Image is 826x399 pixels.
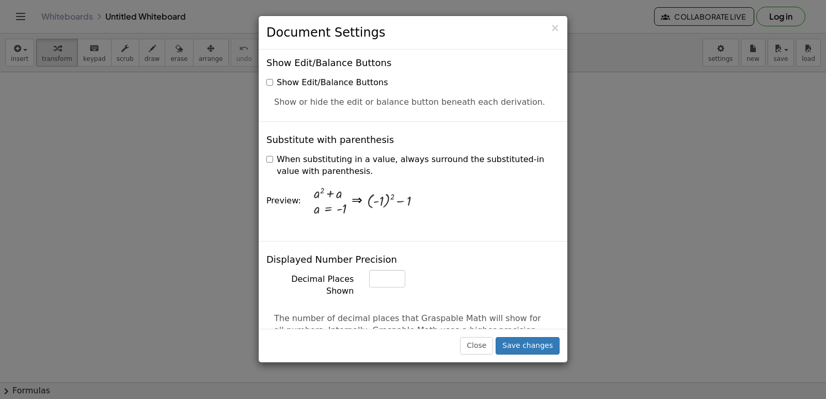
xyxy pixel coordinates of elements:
[266,77,388,89] label: Show Edit/Balance Buttons
[266,24,560,41] h3: Document Settings
[266,156,273,163] input: When substituting in a value, always surround the substituted-in value with parenthesis.
[550,22,560,34] span: ×
[259,270,361,297] label: Decimal Places Shown
[274,313,552,348] p: The number of decimal places that Graspable Math will show for all numbers. Internally, Graspable...
[266,196,301,205] span: Preview:
[550,23,560,34] button: Close
[460,337,493,355] button: Close
[266,154,560,178] label: When substituting in a value, always surround the substituted-in value with parenthesis.
[266,135,394,145] h4: Substitute with parenthesis
[352,192,362,211] div: ⇒
[274,97,552,108] p: Show or hide the edit or balance button beneath each derivation.
[266,254,397,265] h4: Displayed Number Precision
[496,337,560,355] button: Save changes
[266,58,391,68] h4: Show Edit/Balance Buttons
[266,79,273,86] input: Show Edit/Balance Buttons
